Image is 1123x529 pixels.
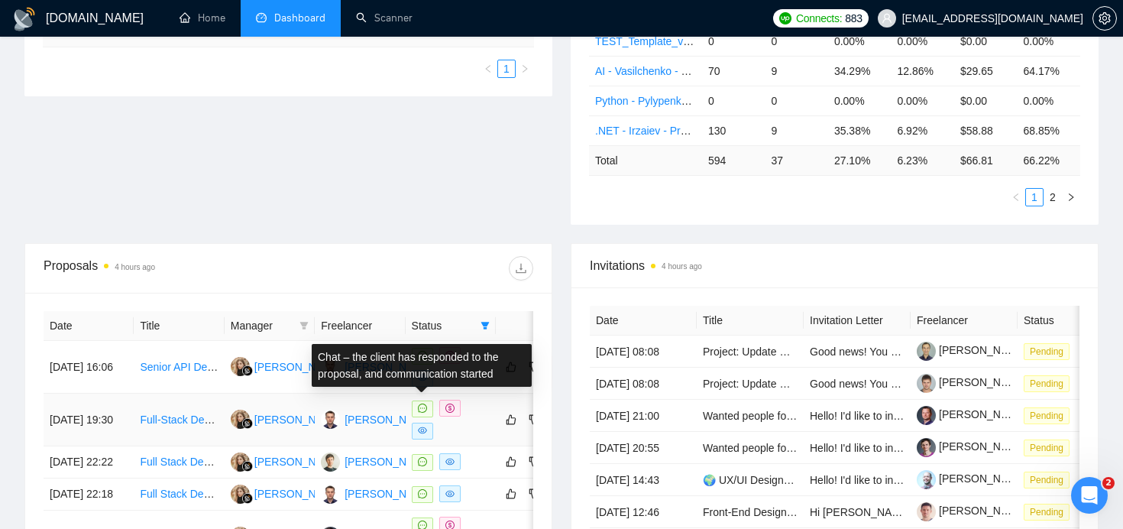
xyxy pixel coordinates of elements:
td: $29.65 [954,56,1018,86]
td: [DATE] 19:30 [44,394,134,446]
img: KY [231,410,250,429]
span: message [418,457,427,466]
td: 130 [702,115,765,145]
span: left [1011,193,1021,202]
td: Wanted people for Polish language conversation recording [697,400,804,432]
a: Full-Stack Developer (Next.js + Supabase/Postgres + Flutter) for Hospitality Platform [140,414,540,426]
li: Previous Page [1007,188,1025,206]
td: Project: Update Osmo-style Educational App for Latest iOS [697,336,804,368]
img: AL [321,485,340,504]
div: [PERSON_NAME] [254,485,342,502]
span: Pending [1024,407,1070,424]
button: dislike [525,485,543,503]
td: 64.17% [1017,56,1080,86]
button: left [479,60,497,78]
li: Next Page [1062,188,1080,206]
td: Full Stack Developer - Equity Only Opportunity (USA) [134,446,224,479]
span: like [506,414,516,426]
td: 0.00% [891,26,954,56]
span: message [418,489,427,498]
a: TEST_Template_via Gigradar [595,35,736,47]
button: like [502,411,520,429]
a: Full Stack Developer - Equity Only Opportunity ([GEOGRAPHIC_DATA]) [140,456,482,468]
td: Total [589,145,702,175]
button: setting [1092,6,1117,31]
span: Pending [1024,375,1070,392]
a: Wanted people for Polish language conversation recording [703,410,980,422]
img: gigradar-bm.png [242,365,253,376]
div: [PERSON_NAME] [345,453,432,470]
td: 27.10 % [828,145,892,175]
img: logo [12,7,37,31]
div: [PERSON_NAME] [254,411,342,428]
td: [DATE] 14:43 [590,464,697,496]
th: Date [590,306,697,336]
span: Manager [231,317,293,334]
button: dislike [525,411,543,429]
div: Proposals [44,256,289,281]
td: $0.00 [954,86,1018,115]
img: gigradar-bm.png [242,461,253,472]
td: [DATE] 12:46 [590,496,697,528]
span: filter [481,321,490,330]
span: Dashboard [274,11,325,24]
div: [PERSON_NAME] [345,485,432,502]
img: SK [321,453,340,472]
button: download [509,256,533,281]
th: Title [134,311,224,341]
span: filter [296,314,312,337]
td: [DATE] 16:06 [44,341,134,394]
th: Date [44,311,134,341]
a: Pending [1024,409,1076,421]
span: Pending [1024,504,1070,521]
span: like [506,488,516,500]
a: Pending [1024,505,1076,518]
a: [PERSON_NAME] [917,344,1027,356]
a: 1 [1026,189,1043,206]
td: 0 [702,86,765,115]
a: AI - Vasilchenko - Project [595,65,714,77]
span: dollar [445,404,455,413]
a: AL[PERSON_NAME] [321,413,432,425]
a: .NET - Irzaiev - Project [595,125,703,137]
td: 34.29% [828,56,892,86]
a: Python - Pylypenko - Project [595,95,730,107]
img: upwork-logo.png [779,12,791,24]
span: eye [445,457,455,466]
time: 4 hours ago [115,263,155,271]
td: $58.88 [954,115,1018,145]
a: [PERSON_NAME] [917,505,1027,517]
td: [DATE] 08:08 [590,336,697,368]
a: 1 [498,60,515,77]
span: like [506,456,516,468]
a: [PERSON_NAME] [917,408,1027,420]
span: filter [299,321,309,330]
span: Connects: [796,10,842,27]
span: Invitations [590,256,1079,275]
td: 0 [702,26,765,56]
th: Title [697,306,804,336]
span: dislike [529,456,539,468]
td: Senior API Developer to lead the development and implementation of our API infrastructure [134,341,224,394]
th: Manager [225,311,315,341]
td: $0.00 [954,26,1018,56]
div: [PERSON_NAME] [254,359,342,375]
a: Wanted people for Polish language conversation recording [703,442,980,454]
td: 68.85% [1017,115,1080,145]
td: $ 66.81 [954,145,1018,175]
td: 70 [702,56,765,86]
td: Project: Update Osmo-style Educational App for Latest iOS [697,368,804,400]
td: 0.00% [891,86,954,115]
button: dislike [525,453,543,471]
div: [PERSON_NAME] [345,411,432,428]
span: Pending [1024,440,1070,456]
span: 883 [845,10,862,27]
img: c1h1yNg7_KaaC_5dbiYNkuX3_81QOTPux6H-geW-NDpM6p4EysDFcxJyDxrQFbQLGM [917,438,936,457]
a: searchScanner [356,11,413,24]
td: 0.00% [828,86,892,115]
a: Project: Update Osmo-style Educational App for Latest iOS [703,378,982,390]
img: gigradar-bm.png [242,493,253,504]
img: c19dq6M_UOzF38z0dIkxH0szdY2YnMGZVsaWiZt9URL2hULqGLfVEcQBedVfWGQXzR [917,502,936,521]
li: 1 [1025,188,1044,206]
span: Pending [1024,343,1070,360]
